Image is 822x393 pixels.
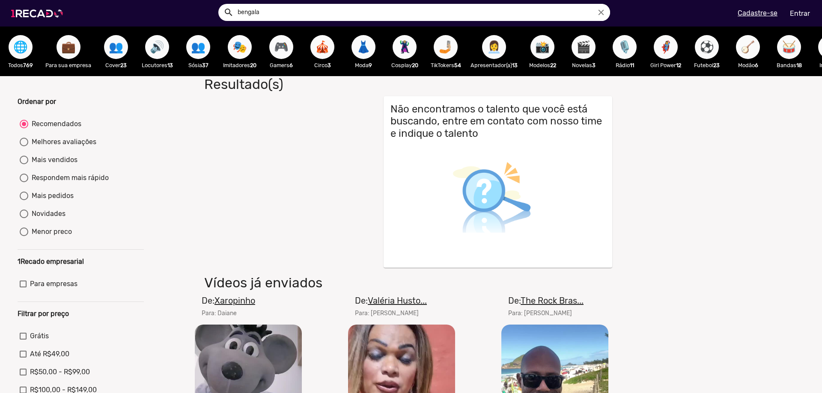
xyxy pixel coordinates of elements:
[576,35,591,59] span: 🎬
[796,62,802,68] b: 18
[608,61,641,69] p: Rádio
[28,191,74,201] div: Mais pedidos
[9,35,33,59] button: 🌐
[120,62,127,68] b: 23
[369,62,372,68] b: 9
[654,35,678,59] button: 🦸‍♀️
[773,61,805,69] p: Bandas
[355,309,427,318] mat-card-subtitle: Para: [PERSON_NAME]
[310,35,334,59] button: 🎪
[4,61,37,69] p: Todos
[508,294,584,307] mat-card-title: De:
[30,367,90,377] span: R$50,00 - R$99,00
[630,62,634,68] b: 11
[676,62,681,68] b: 12
[390,103,605,140] h3: Não encontramos o talento que você está buscando, entre em contato com nosso time e indique o tal...
[220,4,235,19] button: Example home icon
[18,98,56,106] b: Ordenar por
[784,6,816,21] a: Entrar
[658,35,673,59] span: 🦸‍♀️
[429,61,462,69] p: TikTokers
[355,294,427,307] mat-card-title: De:
[550,62,556,68] b: 22
[738,9,777,17] u: Cadastre-se
[57,35,80,59] button: 💼
[231,4,610,21] input: Pesquisar...
[202,62,208,68] b: 37
[512,62,518,68] b: 13
[782,35,796,59] span: 🥁
[736,35,760,59] button: 🪕
[30,349,69,359] span: Até R$49,00
[530,35,554,59] button: 📸
[328,62,331,68] b: 3
[250,62,256,68] b: 20
[732,61,764,69] p: Modão
[198,76,594,92] h1: Resultado(s)
[191,35,205,59] span: 👥
[28,209,66,219] div: Novidades
[356,35,371,59] span: 👗
[141,61,173,69] p: Locutores
[508,309,584,318] mat-card-subtitle: Para: [PERSON_NAME]
[28,119,81,129] div: Recomendados
[167,62,173,68] b: 13
[482,35,506,59] button: 👩‍💼
[145,35,169,59] button: 🔊
[572,35,596,59] button: 🎬
[109,35,123,59] span: 👥
[700,35,714,59] span: ⚽
[198,275,594,291] h1: Vídeos já enviados
[388,61,421,69] p: Cosplay
[713,62,720,68] b: 23
[487,35,501,59] span: 👩‍💼
[18,310,69,318] b: Filtrar por preço
[28,137,96,147] div: Melhores avaliações
[567,61,600,69] p: Novelas
[741,35,755,59] span: 🪕
[269,35,293,59] button: 🎮
[265,61,298,69] p: Gamers
[100,61,132,69] p: Cover
[535,35,550,59] span: 📸
[28,173,109,183] div: Respondem mais rápido
[454,62,461,68] b: 54
[397,35,412,59] span: 🦹🏼‍♀️
[202,294,255,307] mat-card-title: De:
[617,35,632,59] span: 🎙️
[526,61,559,69] p: Modelos
[28,227,72,237] div: Menor preco
[232,35,247,59] span: 🎭
[30,279,77,289] span: Para empresas
[755,62,758,68] b: 6
[347,61,380,69] p: Moda
[434,143,551,261] img: Busca não encontrada
[691,61,723,69] p: Futebol
[223,7,234,18] mat-icon: Example home icon
[13,35,28,59] span: 🌐
[18,257,84,266] b: 1Recado empresarial
[695,35,719,59] button: ⚽
[289,62,293,68] b: 6
[223,61,256,69] p: Imitadores
[61,35,76,59] span: 💼
[649,61,682,69] p: Girl Power
[434,35,458,59] button: 🤳🏼
[368,295,427,306] u: Valéria Husto...
[150,35,164,59] span: 🔊
[28,155,77,165] div: Mais vendidos
[471,61,518,69] p: Apresentador(a)
[613,35,637,59] button: 🎙️
[214,295,255,306] u: Xaropinho
[202,309,255,318] mat-card-subtitle: Para: Daiane
[412,62,418,68] b: 20
[596,8,606,17] i: close
[274,35,289,59] span: 🎮
[45,61,91,69] p: Para sua empresa
[315,35,330,59] span: 🎪
[104,35,128,59] button: 👥
[777,35,801,59] button: 🥁
[438,35,453,59] span: 🤳🏼
[228,35,252,59] button: 🎭
[23,62,33,68] b: 769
